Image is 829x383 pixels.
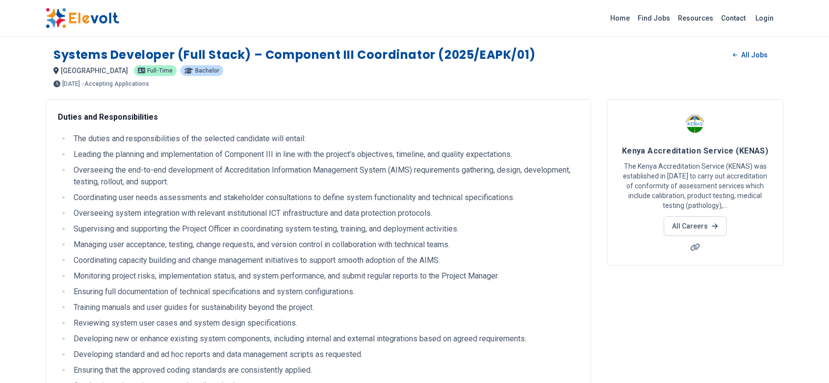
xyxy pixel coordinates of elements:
li: Reviewing system user cases and system design specifications. [71,317,579,329]
li: Supervising and supporting the Project Officer in coordinating system testing, training, and depl... [71,223,579,235]
a: All Jobs [725,48,776,62]
img: Elevolt [46,8,119,28]
a: Home [606,10,634,26]
a: Login [750,8,779,28]
li: Ensuring that the approved coding standards are consistently applied. [71,364,579,376]
li: Overseeing the end-to-end development of Accreditation Information Management System (AIMS) requi... [71,164,579,188]
li: The duties and responsibilities of the selected candidate will entail: [71,133,579,145]
span: [GEOGRAPHIC_DATA] [61,67,128,75]
strong: Duties and Responsibilities [58,112,158,122]
li: Managing user acceptance, testing, change requests, and version control in collaboration with tec... [71,239,579,251]
a: Contact [717,10,750,26]
li: Training manuals and user guides for sustainability beyond the project. [71,302,579,313]
span: Full-time [147,68,173,74]
span: Kenya Accreditation Service (KENAS) [622,146,769,155]
li: Leading the planning and implementation of Component III in line with the project’s objectives, t... [71,149,579,160]
a: All Careers [664,216,726,236]
li: Coordinating user needs assessments and stakeholder consultations to define system functionality ... [71,192,579,204]
li: Overseeing system integration with relevant institutional ICT infrastructure and data protection ... [71,207,579,219]
a: Resources [674,10,717,26]
h1: Systems Developer (Full Stack) – Component III Coordinator (2025/EAPK/01) [53,47,536,63]
li: Developing new or enhance existing system components, including internal and external integration... [71,333,579,345]
a: Find Jobs [634,10,674,26]
span: Bachelor [195,68,219,74]
img: Kenya Accreditation Service (KENAS) [683,111,707,136]
li: Coordinating capacity building and change management initiatives to support smooth adoption of th... [71,255,579,266]
li: Ensuring full documentation of technical specifications and system configurations. [71,286,579,298]
li: Developing standard and ad hoc reports and data management scripts as requested. [71,349,579,360]
p: The Kenya Accreditation Service (KENAS) was established in [DATE] to carry out accreditation of c... [619,161,771,210]
p: - Accepting Applications [82,81,149,87]
li: Monitoring project risks, implementation status, and system performance, and submit regular repor... [71,270,579,282]
span: [DATE] [62,81,80,87]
